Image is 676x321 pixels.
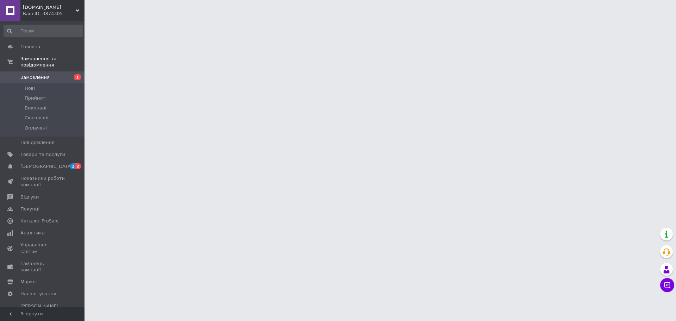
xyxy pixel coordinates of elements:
div: Ваш ID: 3874305 [23,11,84,17]
span: Повідомлення [20,139,55,146]
span: Замовлення [20,74,50,81]
span: Оплачені [25,125,47,131]
input: Пошук [4,25,83,37]
span: Показники роботи компанії [20,175,65,188]
span: Покупці [20,206,39,212]
button: Чат з покупцем [660,278,674,292]
span: Головна [20,44,40,50]
span: Відгуки [20,194,39,200]
span: Нові [25,85,35,92]
span: [DEMOGRAPHIC_DATA] [20,163,73,170]
span: Аналітика [20,230,45,236]
span: Виконані [25,105,46,111]
span: Каталог ProSale [20,218,58,224]
span: Управління сайтом [20,242,65,254]
span: Прийняті [25,95,46,101]
span: brookk.shop [23,4,76,11]
span: 1 [74,74,81,80]
span: Товари та послуги [20,151,65,158]
span: 2 [75,163,81,169]
span: Гаманець компанії [20,260,65,273]
span: Маркет [20,279,38,285]
span: Замовлення та повідомлення [20,56,84,68]
span: Налаштування [20,291,56,297]
span: 1 [70,163,76,169]
span: Скасовані [25,115,49,121]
